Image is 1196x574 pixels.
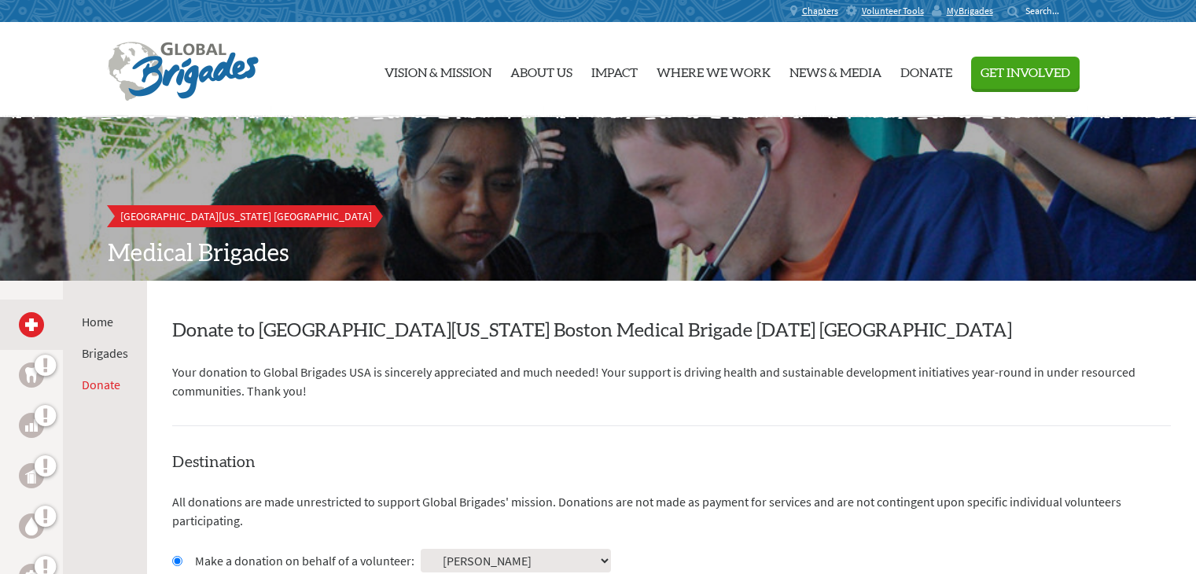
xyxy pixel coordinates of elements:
a: Medical [19,312,44,337]
input: Search... [1025,5,1070,17]
h4: Destination [172,451,1171,473]
li: Home [82,312,128,331]
img: Public Health [25,468,38,484]
img: Medical [25,318,38,331]
a: Dental [19,362,44,388]
a: About Us [510,29,572,111]
img: Global Brigades Logo [108,42,259,101]
a: Brigades [82,345,128,361]
span: Chapters [802,5,838,17]
span: MyBrigades [947,5,993,17]
button: Get Involved [971,57,1080,89]
a: Impact [591,29,638,111]
img: Business [25,419,38,432]
p: All donations are made unrestricted to support Global Brigades' mission. Donations are not made a... [172,492,1171,530]
a: Home [82,314,113,329]
img: Dental [25,367,38,382]
a: [GEOGRAPHIC_DATA][US_STATE] [GEOGRAPHIC_DATA] [108,205,385,227]
li: Donate [82,375,128,394]
label: Make a donation on behalf of a volunteer: [195,551,414,570]
a: Donate [900,29,952,111]
a: Public Health [19,463,44,488]
a: Where We Work [657,29,771,111]
span: Get Involved [981,67,1070,79]
a: Business [19,413,44,438]
a: News & Media [789,29,881,111]
span: Volunteer Tools [862,5,924,17]
h2: Donate to [GEOGRAPHIC_DATA][US_STATE] Boston Medical Brigade [DATE] [GEOGRAPHIC_DATA] [172,318,1171,344]
p: Your donation to Global Brigades USA is sincerely appreciated and much needed! Your support is dr... [172,362,1171,400]
a: Water [19,513,44,539]
a: Donate [82,377,120,392]
li: Brigades [82,344,128,362]
span: [GEOGRAPHIC_DATA][US_STATE] [GEOGRAPHIC_DATA] [120,209,372,223]
img: Water [25,517,38,535]
a: Vision & Mission [385,29,491,111]
h2: Medical Brigades [108,240,1089,268]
